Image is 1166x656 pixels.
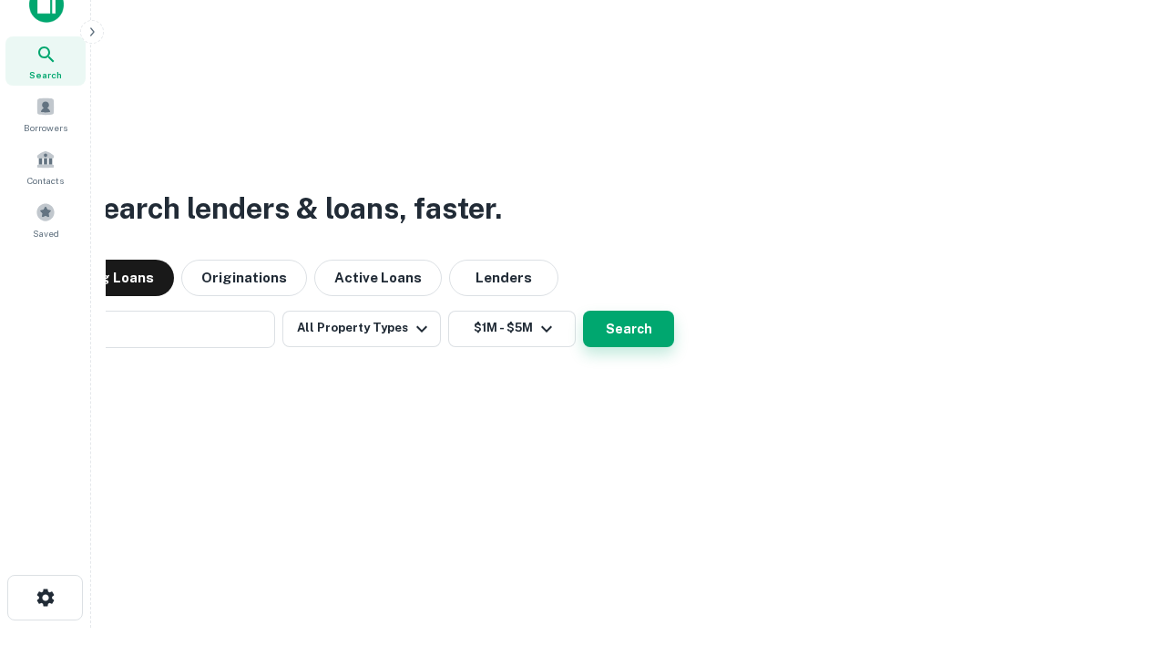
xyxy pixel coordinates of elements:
[449,260,558,296] button: Lenders
[27,173,64,188] span: Contacts
[448,311,576,347] button: $1M - $5M
[5,142,86,191] a: Contacts
[33,226,59,241] span: Saved
[282,311,441,347] button: All Property Types
[181,260,307,296] button: Originations
[83,187,502,231] h3: Search lenders & loans, faster.
[24,120,67,135] span: Borrowers
[5,89,86,138] a: Borrowers
[1075,510,1166,598] iframe: Chat Widget
[5,36,86,86] a: Search
[583,311,674,347] button: Search
[314,260,442,296] button: Active Loans
[29,67,62,82] span: Search
[5,195,86,244] a: Saved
